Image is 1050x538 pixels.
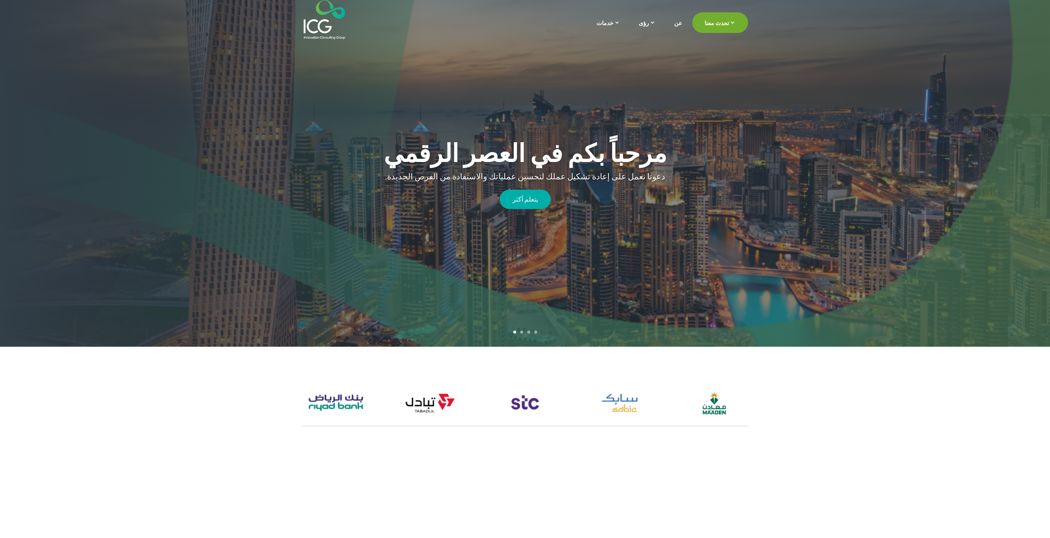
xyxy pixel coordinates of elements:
font: رؤى [639,19,649,27]
a: رؤى [639,19,664,39]
div: 5 / 17 [302,389,369,417]
font: خدمات [597,19,613,27]
font: دعونا نعمل على إعادة تشكيل عملك لتحسين عملياتك والاستفادة من الفرص الجديدة. [385,171,665,182]
div: 6 / 17 [397,389,464,417]
img: maaden logo [680,389,748,417]
a: مرحباً بكم في العصر الرقمي [384,136,667,169]
font: تحدث معنا [705,19,729,27]
img: riyad bank [302,389,369,417]
a: تحدث معنا [692,12,748,33]
div: 9 / 17 [680,389,748,417]
font: يتعلم أكثر [512,195,538,204]
a: عن [674,20,682,39]
a: يتعلم أكثر [500,190,551,209]
div: 8 / 17 [586,389,653,417]
font: عن [674,19,682,27]
img: stc logo [491,389,559,417]
a: خدمات [597,19,628,39]
div: 7 / 17 [491,389,559,417]
img: sabic logo [586,389,653,417]
img: tabadul logo [397,389,464,417]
